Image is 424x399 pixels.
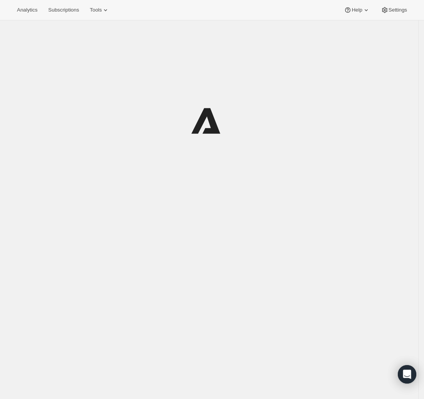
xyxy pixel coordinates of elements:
span: Settings [389,7,407,13]
span: Help [352,7,362,13]
button: Analytics [12,5,42,15]
div: Open Intercom Messenger [398,365,416,384]
button: Help [339,5,374,15]
span: Tools [90,7,102,13]
button: Subscriptions [44,5,84,15]
button: Settings [376,5,412,15]
button: Tools [85,5,114,15]
span: Subscriptions [48,7,79,13]
span: Analytics [17,7,37,13]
